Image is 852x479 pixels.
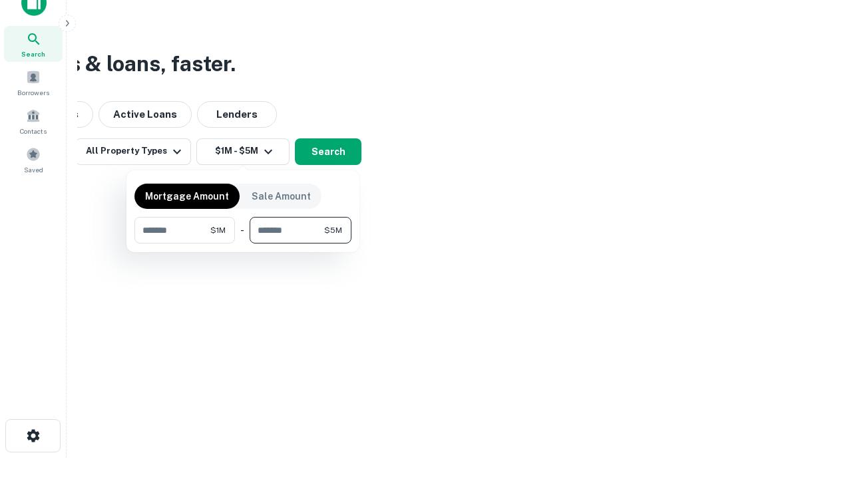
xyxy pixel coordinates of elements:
[324,224,342,236] span: $5M
[785,373,852,436] iframe: Chat Widget
[252,189,311,204] p: Sale Amount
[240,217,244,243] div: -
[210,224,226,236] span: $1M
[145,189,229,204] p: Mortgage Amount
